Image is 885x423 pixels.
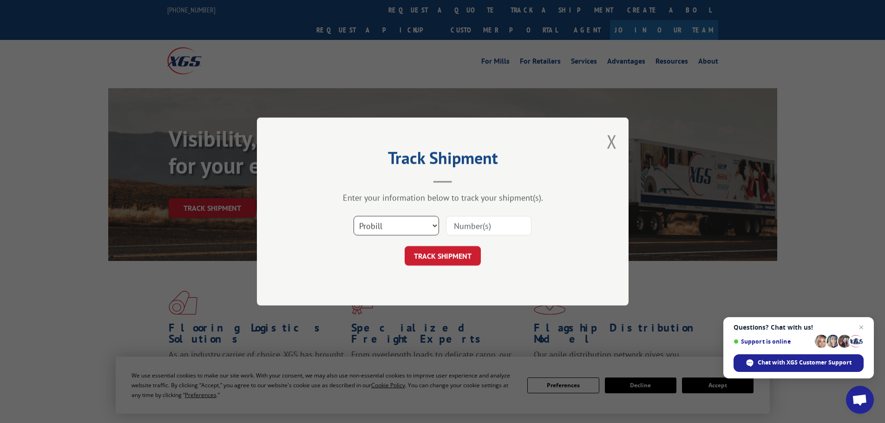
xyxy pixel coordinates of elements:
[303,192,582,203] div: Enter your information below to track your shipment(s).
[405,246,481,266] button: TRACK SHIPMENT
[303,151,582,169] h2: Track Shipment
[734,354,864,372] div: Chat with XGS Customer Support
[856,322,867,333] span: Close chat
[607,129,617,154] button: Close modal
[758,358,852,367] span: Chat with XGS Customer Support
[846,386,874,414] div: Open chat
[734,338,812,345] span: Support is online
[446,216,531,235] input: Number(s)
[734,324,864,331] span: Questions? Chat with us!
